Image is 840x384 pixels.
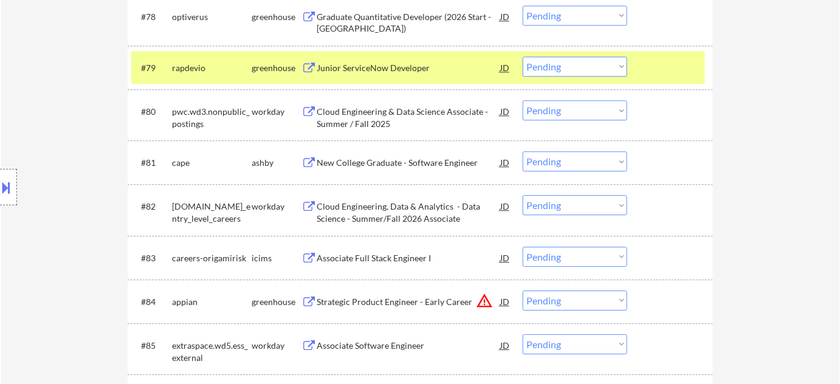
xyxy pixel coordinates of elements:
div: workday [252,340,301,352]
div: Cloud Engineering, Data & Analytics - Data Science - Summer/Fall 2026 Associate [317,201,500,224]
div: Strategic Product Engineer - Early Career [317,296,500,308]
div: JD [499,5,511,27]
div: icims [252,252,301,264]
div: Associate Software Engineer [317,340,500,352]
div: greenhouse [252,11,301,23]
div: #84 [141,296,162,308]
div: JD [499,57,511,78]
div: JD [499,290,511,312]
div: #78 [141,11,162,23]
div: Associate Full Stack Engineer I [317,252,500,264]
div: JD [499,195,511,217]
div: JD [499,151,511,173]
div: workday [252,201,301,213]
div: ashby [252,157,301,169]
button: warning_amber [476,292,493,309]
div: greenhouse [252,296,301,308]
div: #79 [141,62,162,74]
div: extraspace.wd5.ess_external [172,340,252,363]
div: JD [499,334,511,356]
div: optiverus [172,11,252,23]
div: rapdevio [172,62,252,74]
div: workday [252,106,301,118]
div: New College Graduate - Software Engineer [317,157,500,169]
div: Junior ServiceNow Developer [317,62,500,74]
div: JD [499,100,511,122]
div: Cloud Engineering & Data Science Associate - Summer / Fall 2025 [317,106,500,129]
div: #85 [141,340,162,352]
div: greenhouse [252,62,301,74]
div: JD [499,247,511,269]
div: Graduate Quantitative Developer (2026 Start - [GEOGRAPHIC_DATA]) [317,11,500,35]
div: appian [172,296,252,308]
